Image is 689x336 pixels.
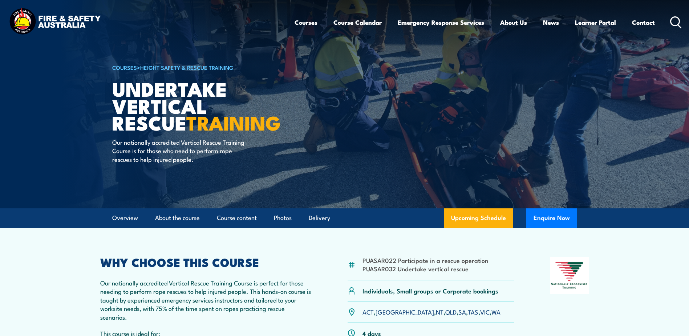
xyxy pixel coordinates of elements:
li: PUASAR032 Undertake vertical rescue [362,264,488,273]
a: Learner Portal [575,13,616,32]
a: Course Calendar [333,13,382,32]
a: NT [436,307,443,316]
a: Overview [112,208,138,228]
a: Courses [295,13,317,32]
a: WA [491,307,500,316]
a: [GEOGRAPHIC_DATA] [376,307,434,316]
li: PUASAR022 Participate in a rescue operation [362,256,488,264]
h2: WHY CHOOSE THIS COURSE [100,257,312,267]
a: Emergency Response Services [398,13,484,32]
a: Delivery [309,208,330,228]
a: Height Safety & Rescue Training [140,63,234,71]
a: News [543,13,559,32]
a: About Us [500,13,527,32]
a: VIC [480,307,490,316]
strong: TRAINING [186,107,281,137]
a: Course content [217,208,257,228]
a: TAS [468,307,478,316]
a: About the course [155,208,200,228]
button: Enquire Now [526,208,577,228]
p: Individuals, Small groups or Corporate bookings [362,287,498,295]
h6: > [112,63,292,72]
p: Our nationally accredited Vertical Rescue Training Course is perfect for those needing to perform... [100,279,312,321]
img: Nationally Recognised Training logo. [550,257,589,294]
a: Photos [274,208,292,228]
h1: Undertake Vertical Rescue [112,80,292,131]
a: Upcoming Schedule [444,208,513,228]
p: Our nationally accredited Vertical Rescue Training Course is for those who need to perform rope r... [112,138,245,163]
a: SA [458,307,466,316]
a: QLD [445,307,457,316]
a: Contact [632,13,655,32]
p: , , , , , , , [362,308,500,316]
a: COURSES [112,63,137,71]
a: ACT [362,307,374,316]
